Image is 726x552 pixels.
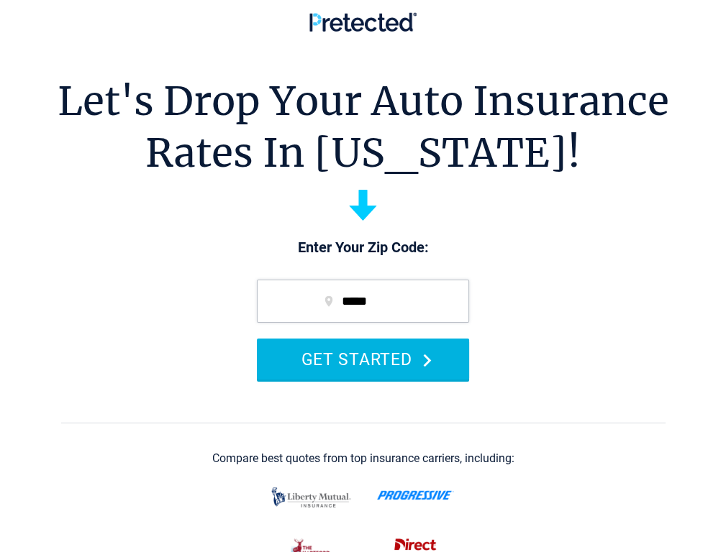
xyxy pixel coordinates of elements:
[242,238,484,258] p: Enter Your Zip Code:
[58,75,669,179] h1: Let's Drop Your Auto Insurance Rates In [US_STATE]!
[212,452,514,465] div: Compare best quotes from top insurance carriers, including:
[377,490,454,500] img: progressive
[257,339,469,379] button: GET STARTED
[268,480,355,515] img: liberty
[309,12,417,32] img: Pretected Logo
[257,280,469,323] input: zip code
